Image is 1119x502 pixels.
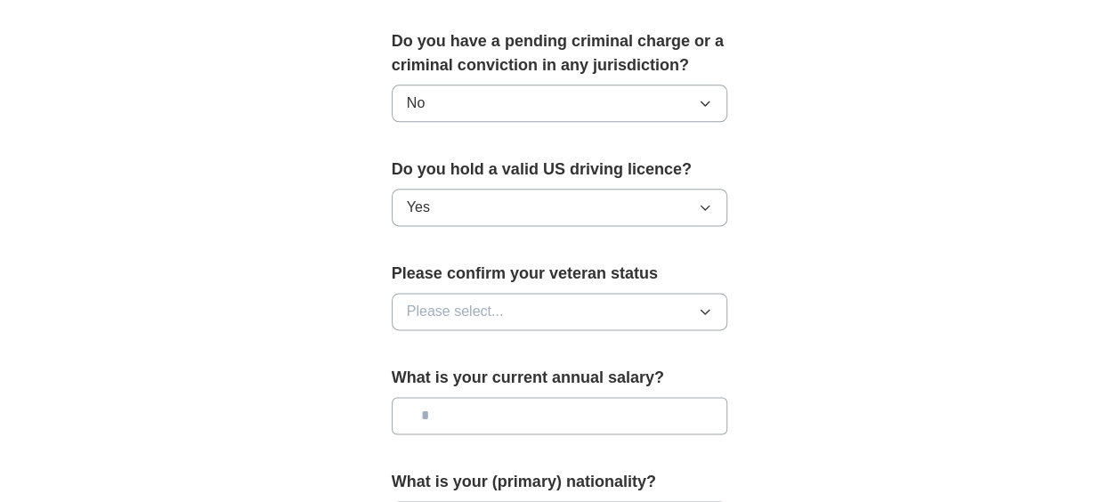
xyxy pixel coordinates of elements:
[392,262,728,286] label: Please confirm your veteran status
[407,301,504,322] span: Please select...
[392,29,728,77] label: Do you have a pending criminal charge or a criminal conviction in any jurisdiction?
[392,85,728,122] button: No
[407,197,430,218] span: Yes
[407,93,425,114] span: No
[392,158,728,182] label: Do you hold a valid US driving licence?
[392,470,728,494] label: What is your (primary) nationality?
[392,189,728,226] button: Yes
[392,293,728,330] button: Please select...
[392,366,728,390] label: What is your current annual salary?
